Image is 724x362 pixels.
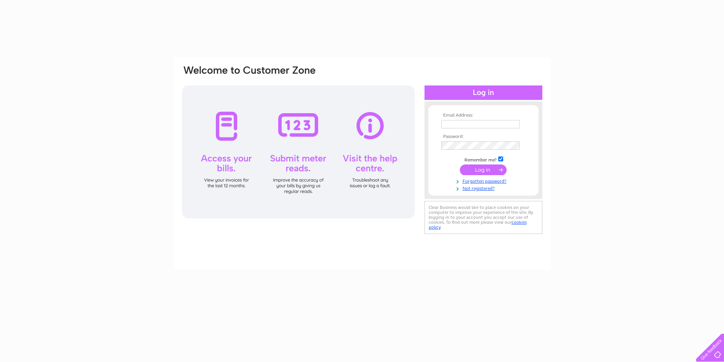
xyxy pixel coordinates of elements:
[425,201,542,234] div: Clear Business would like to place cookies on your computer to improve your experience of the sit...
[460,164,507,175] input: Submit
[429,220,527,230] a: cookies policy
[441,184,528,191] a: Not registered?
[439,113,528,118] th: Email Address:
[441,177,528,184] a: Forgotten password?
[439,134,528,139] th: Password:
[439,155,528,163] td: Remember me?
